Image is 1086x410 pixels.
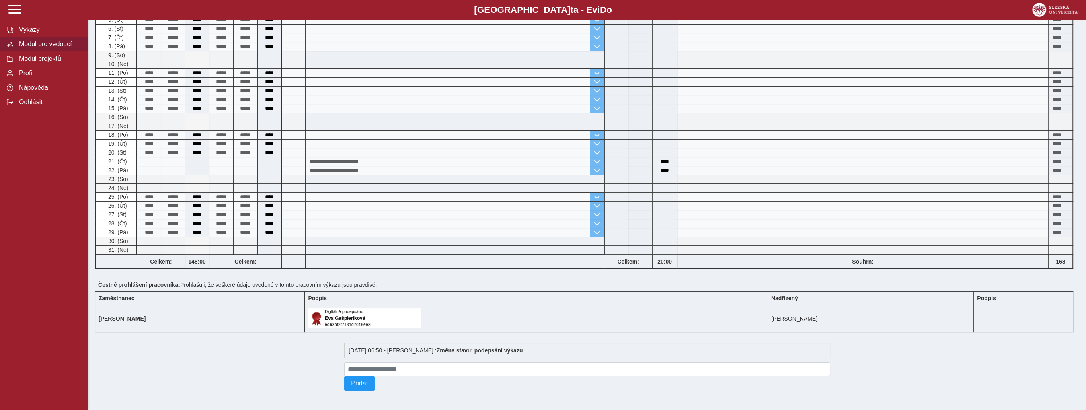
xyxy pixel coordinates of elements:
[308,308,421,328] img: Digitálně podepsáno uživatelem
[16,84,82,91] span: Nápověda
[107,43,125,49] span: 8. (Pá)
[16,99,82,106] span: Odhlásit
[351,380,368,387] span: Přidat
[107,123,129,129] span: 17. (Ne)
[107,211,127,218] span: 27. (St)
[137,258,185,265] b: Celkem:
[107,149,127,156] span: 20. (St)
[107,16,124,23] span: 5. (Út)
[107,25,123,32] span: 6. (St)
[185,258,209,265] b: 148:00
[107,176,128,182] span: 23. (So)
[653,258,677,265] b: 20:00
[107,202,127,209] span: 26. (Út)
[107,105,128,111] span: 15. (Pá)
[107,132,128,138] span: 18. (Po)
[107,70,128,76] span: 11. (Po)
[99,315,146,322] b: [PERSON_NAME]
[24,5,1062,15] b: [GEOGRAPHIC_DATA] a - Evi
[107,229,128,235] span: 29. (Pá)
[98,282,180,288] b: Čestné prohlášení pracovníka:
[107,52,125,58] span: 9. (So)
[95,278,1080,291] div: Prohlašuji, že veškeré údaje uvedené v tomto pracovním výkazu jsou pravdivé.
[107,238,128,244] span: 30. (So)
[1049,258,1072,265] b: 168
[16,55,82,62] span: Modul projektů
[107,61,129,67] span: 10. (Ne)
[209,258,281,265] b: Celkem:
[16,70,82,77] span: Profil
[107,247,129,253] span: 31. (Ne)
[1032,3,1078,17] img: logo_web_su.png
[107,78,127,85] span: 12. (Út)
[16,41,82,48] span: Modul pro vedoucí
[570,5,573,15] span: t
[107,96,127,103] span: 14. (Čt)
[107,34,124,41] span: 7. (Čt)
[107,167,128,173] span: 22. (Pá)
[107,87,127,94] span: 13. (St)
[852,258,874,265] b: Souhrn:
[344,376,375,391] button: Přidat
[977,295,996,301] b: Podpis
[107,220,127,227] span: 28. (Čt)
[606,5,612,15] span: o
[99,295,134,301] b: Zaměstnanec
[107,194,128,200] span: 25. (Po)
[107,140,127,147] span: 19. (Út)
[107,185,129,191] span: 24. (Ne)
[771,295,798,301] b: Nadřízený
[107,158,127,165] span: 21. (Čt)
[600,5,606,15] span: D
[437,347,523,354] b: Změna stavu: podepsání výkazu
[16,26,82,33] span: Výkazy
[308,295,327,301] b: Podpis
[768,305,973,332] td: [PERSON_NAME]
[604,258,652,265] b: Celkem:
[344,343,830,358] div: [DATE] 06:50 - [PERSON_NAME] :
[107,114,128,120] span: 16. (So)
